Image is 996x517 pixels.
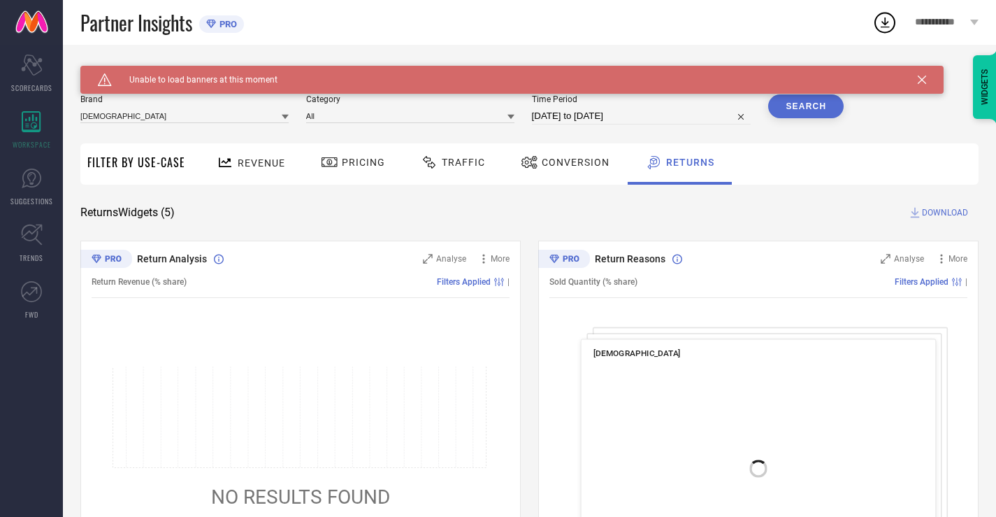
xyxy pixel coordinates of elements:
[238,157,285,169] span: Revenue
[881,254,890,264] svg: Zoom
[542,157,609,168] span: Conversion
[25,309,38,320] span: FWD
[948,254,967,264] span: More
[593,348,681,358] span: [DEMOGRAPHIC_DATA]
[80,94,289,104] span: Brand
[87,154,185,171] span: Filter By Use-Case
[80,206,175,220] span: Returns Widgets ( 5 )
[80,250,132,271] div: Premium
[342,157,385,168] span: Pricing
[895,277,948,287] span: Filters Applied
[666,157,714,168] span: Returns
[13,139,51,150] span: WORKSPACE
[532,108,751,125] input: Select time period
[532,94,751,104] span: Time Period
[437,277,491,287] span: Filters Applied
[112,75,277,85] span: Unable to load banners at this moment
[491,254,510,264] span: More
[595,253,665,264] span: Return Reasons
[306,94,514,104] span: Category
[92,277,187,287] span: Return Revenue (% share)
[768,94,844,118] button: Search
[80,8,192,37] span: Partner Insights
[137,253,207,264] span: Return Analysis
[872,10,897,35] div: Open download list
[436,254,466,264] span: Analyse
[211,486,390,509] span: NO RESULTS FOUND
[965,277,967,287] span: |
[20,253,43,263] span: TRENDS
[549,277,637,287] span: Sold Quantity (% share)
[11,83,52,93] span: SCORECARDS
[922,206,968,220] span: DOWNLOAD
[507,277,510,287] span: |
[10,196,53,206] span: SUGGESTIONS
[80,66,178,77] span: SYSTEM WORKSPACE
[423,254,433,264] svg: Zoom
[894,254,924,264] span: Analyse
[216,19,237,29] span: PRO
[442,157,485,168] span: Traffic
[538,250,590,271] div: Premium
